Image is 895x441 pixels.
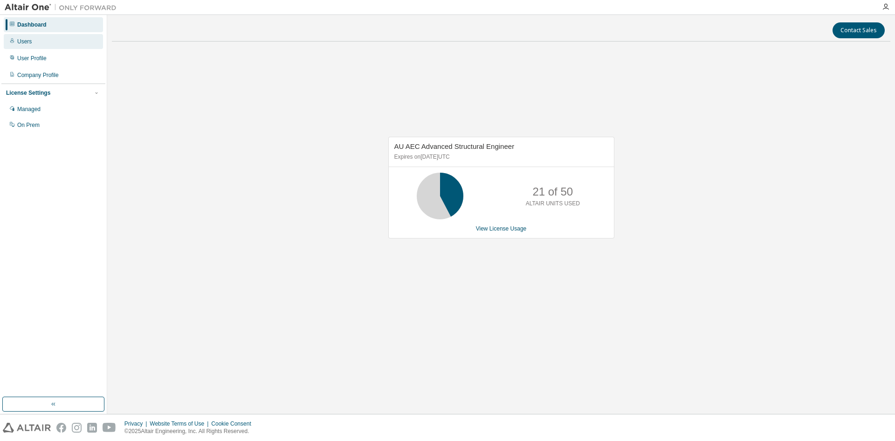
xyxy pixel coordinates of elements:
[532,184,573,200] p: 21 of 50
[211,420,256,427] div: Cookie Consent
[17,55,47,62] div: User Profile
[72,423,82,433] img: instagram.svg
[103,423,116,433] img: youtube.svg
[476,225,527,232] a: View License Usage
[56,423,66,433] img: facebook.svg
[124,420,150,427] div: Privacy
[17,38,32,45] div: Users
[6,89,50,97] div: License Settings
[5,3,121,12] img: Altair One
[87,423,97,433] img: linkedin.svg
[150,420,211,427] div: Website Terms of Use
[3,423,51,433] img: altair_logo.svg
[124,427,257,435] p: © 2025 Altair Engineering, Inc. All Rights Reserved.
[394,153,606,161] p: Expires on [DATE] UTC
[17,121,40,129] div: On Prem
[394,142,515,150] span: AU AEC Advanced Structural Engineer
[526,200,580,208] p: ALTAIR UNITS USED
[17,105,41,113] div: Managed
[833,22,885,38] button: Contact Sales
[17,21,47,28] div: Dashboard
[17,71,59,79] div: Company Profile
